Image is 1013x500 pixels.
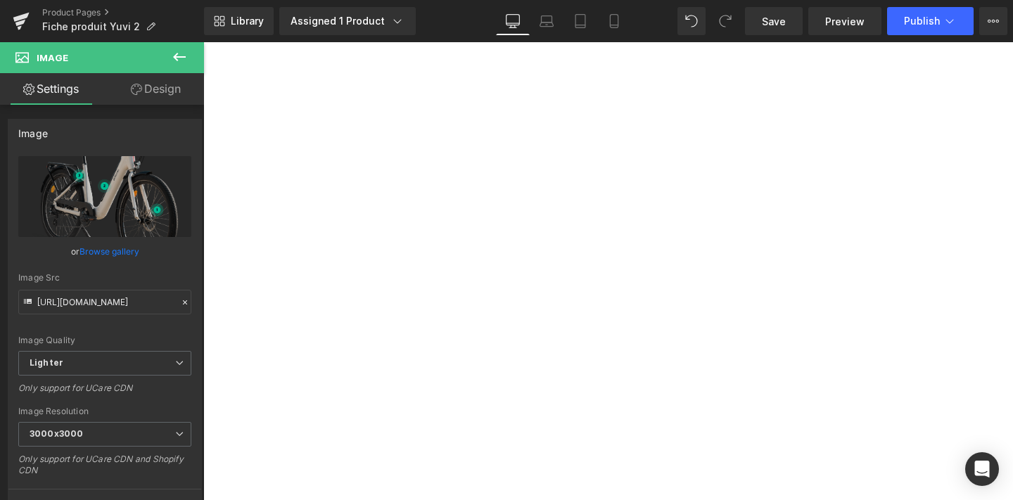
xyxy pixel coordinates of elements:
div: Image Quality [18,335,191,345]
a: Mobile [597,7,631,35]
div: Only support for UCare CDN and Shopify CDN [18,454,191,485]
button: Undo [677,7,706,35]
a: Desktop [496,7,530,35]
b: 3000x3000 [30,428,83,439]
div: Only support for UCare CDN [18,383,191,403]
span: Publish [904,15,940,27]
a: Preview [808,7,881,35]
div: Open Intercom Messenger [965,452,999,486]
button: More [979,7,1007,35]
button: Redo [711,7,739,35]
div: Assigned 1 Product [291,14,404,28]
a: Product Pages [42,7,204,18]
span: Preview [825,14,865,29]
div: Image Src [18,273,191,283]
button: Publish [887,7,974,35]
a: Tablet [563,7,597,35]
b: Lighter [30,357,63,368]
span: Fiche produit Yuvi 2 [42,21,140,32]
a: Design [105,73,207,105]
input: Link [18,290,191,314]
a: Laptop [530,7,563,35]
span: Save [762,14,786,29]
div: or [18,244,191,259]
span: Library [231,15,264,27]
div: Image [18,120,48,139]
a: New Library [204,7,274,35]
a: Browse gallery [79,239,139,264]
span: Image [37,52,68,63]
div: Image Resolution [18,406,191,416]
